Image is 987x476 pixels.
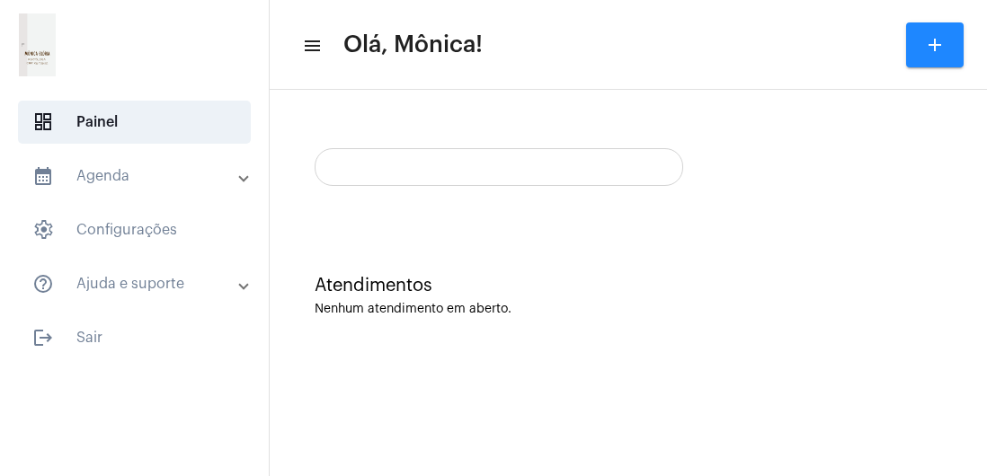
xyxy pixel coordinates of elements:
[32,165,54,187] mat-icon: sidenav icon
[302,35,320,57] mat-icon: sidenav icon
[32,219,54,241] span: sidenav icon
[11,154,269,198] mat-expansion-panel-header: sidenav iconAgenda
[32,327,54,348] mat-icon: sidenav icon
[32,165,240,187] mat-panel-title: Agenda
[315,276,942,295] div: Atendimentos
[32,111,54,133] span: sidenav icon
[14,9,60,81] img: 21e865a3-0c32-a0ee-b1ff-d681ccd3ac4b.png
[11,262,269,305] mat-expansion-panel-header: sidenav iconAjuda e suporte
[32,273,240,295] mat-panel-title: Ajuda e suporte
[315,303,942,316] div: Nenhum atendimento em aberto.
[18,101,251,144] span: Painel
[18,208,251,251] span: Configurações
[18,316,251,359] span: Sair
[343,31,483,59] span: Olá, Mônica!
[924,34,946,56] mat-icon: add
[32,273,54,295] mat-icon: sidenav icon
